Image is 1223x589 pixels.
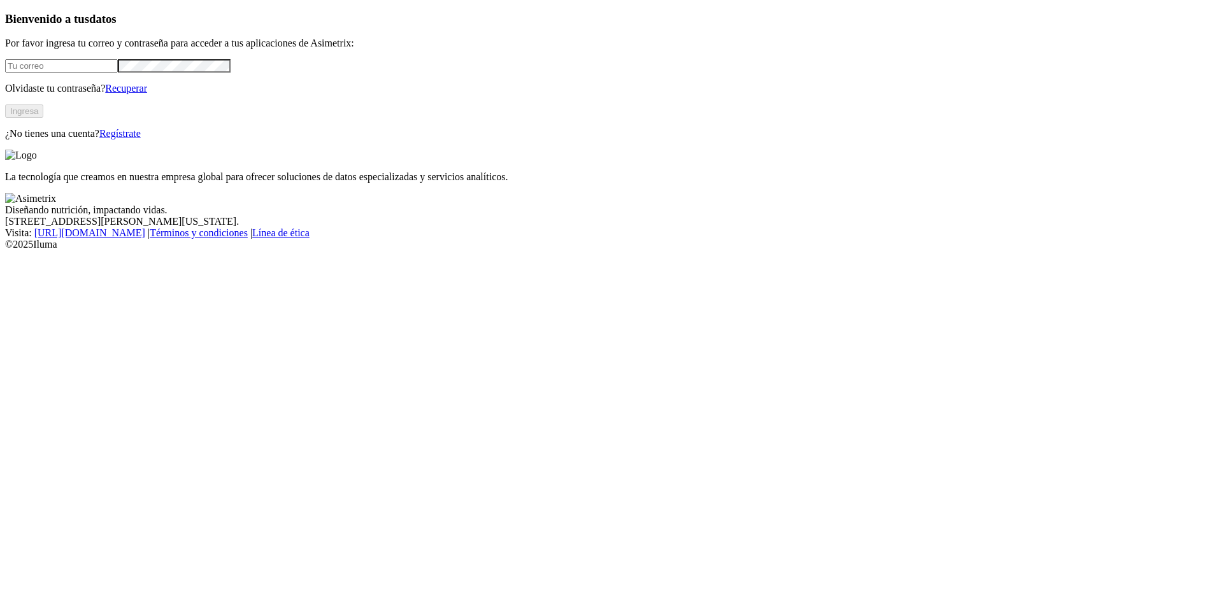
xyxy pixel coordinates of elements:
a: Recuperar [105,83,147,94]
input: Tu correo [5,59,118,73]
div: Visita : | | [5,227,1218,239]
a: Regístrate [99,128,141,139]
img: Asimetrix [5,193,56,204]
a: Términos y condiciones [150,227,248,238]
a: [URL][DOMAIN_NAME] [34,227,145,238]
span: datos [89,12,117,25]
h3: Bienvenido a tus [5,12,1218,26]
img: Logo [5,150,37,161]
div: © 2025 Iluma [5,239,1218,250]
button: Ingresa [5,104,43,118]
p: Olvidaste tu contraseña? [5,83,1218,94]
div: [STREET_ADDRESS][PERSON_NAME][US_STATE]. [5,216,1218,227]
p: Por favor ingresa tu correo y contraseña para acceder a tus aplicaciones de Asimetrix: [5,38,1218,49]
a: Línea de ética [252,227,310,238]
p: ¿No tienes una cuenta? [5,128,1218,139]
div: Diseñando nutrición, impactando vidas. [5,204,1218,216]
p: La tecnología que creamos en nuestra empresa global para ofrecer soluciones de datos especializad... [5,171,1218,183]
